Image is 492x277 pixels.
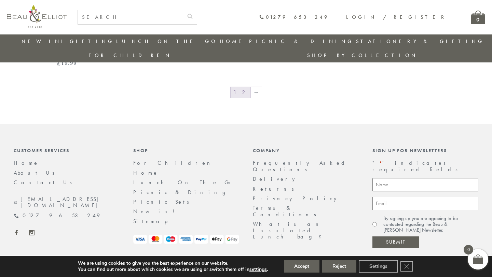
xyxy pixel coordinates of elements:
[14,169,59,176] a: About Us
[133,179,235,186] a: Lunch On The Go
[7,5,67,28] img: logo
[284,260,319,273] button: Accept
[346,14,447,20] a: Login / Register
[14,196,120,209] a: [EMAIL_ADDRESS][DOMAIN_NAME]
[372,148,478,153] div: Sign up for newsletters
[249,266,267,273] button: settings
[78,266,268,273] p: You can find out more about which cookies we are using or switch them off in .
[133,218,177,225] a: Sitemap
[133,169,159,176] a: Home
[14,86,478,100] nav: Product Pagination
[322,260,356,273] button: Reject
[78,10,183,24] input: SEARCH
[133,148,239,153] div: Shop
[259,14,329,20] a: 01279 653 249
[14,148,120,153] div: Customer Services
[231,87,239,98] span: Page 1
[253,159,349,173] a: Frequently Asked Questions
[133,159,215,166] a: For Children
[133,189,232,196] a: Picnic & Dining
[464,245,473,254] span: 0
[253,175,299,183] a: Delivery
[88,52,172,59] a: For Children
[356,38,484,45] a: Stationery & Gifting
[471,11,485,24] a: 0
[383,216,478,233] label: By signing up you are agreeing to be contacted regarding the Beau & [PERSON_NAME] Newsletter.
[249,38,354,45] a: Picnic & Dining
[57,59,77,67] bdi: 19.99
[253,195,340,202] a: Privacy Policy
[133,235,239,244] img: payment-logos.png
[133,208,179,215] a: New in!
[251,87,262,98] a: →
[133,198,194,205] a: Picnic Sets
[239,87,250,98] a: Page 2
[253,204,321,218] a: Terms & Conditions
[359,260,398,273] button: Settings
[14,213,100,219] a: 01279 653 249
[372,197,478,210] input: Email
[253,185,299,192] a: Returns
[253,220,327,240] a: What is an Insulated Lunch bag?
[307,52,418,59] a: Shop by collection
[372,178,478,191] input: Name
[70,38,114,45] a: Gifting
[57,59,61,67] span: £
[78,260,268,266] p: We are using cookies to give you the best experience on our website.
[372,236,419,248] input: Submit
[116,38,217,45] a: Lunch On The Go
[22,38,67,45] a: New in!
[400,261,413,272] button: Close GDPR Cookie Banner
[14,159,39,166] a: Home
[14,179,77,186] a: Contact Us
[372,160,478,173] p: " " indicates required fields
[253,148,359,153] div: Company
[220,38,247,45] a: Home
